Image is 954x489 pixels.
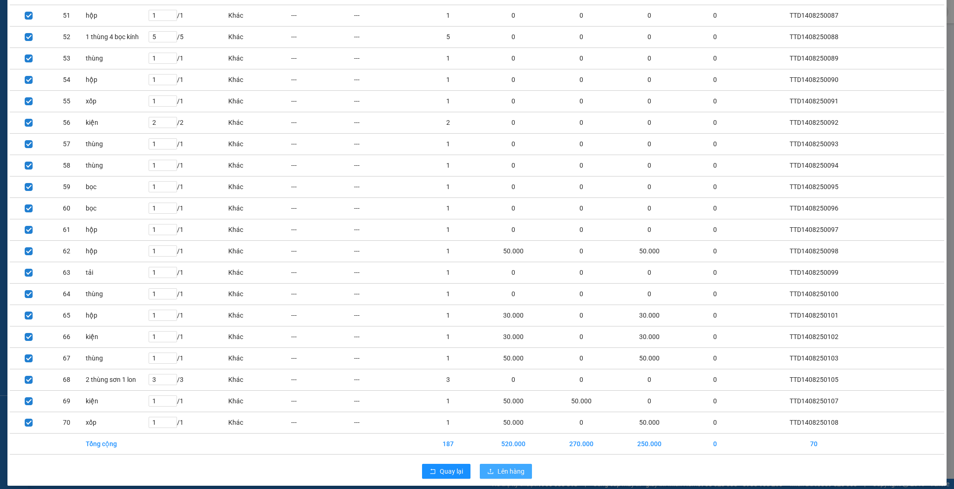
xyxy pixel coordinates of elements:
[746,69,881,90] td: TTD1408250090
[547,48,615,69] td: 0
[48,347,85,369] td: 67
[746,347,881,369] td: TTD1408250103
[615,5,683,26] td: 0
[615,390,683,412] td: 0
[497,466,525,476] span: Lên hàng
[429,468,436,475] span: rollback
[85,326,148,347] td: kiện
[416,369,479,390] td: 3
[479,262,547,283] td: 0
[416,262,479,283] td: 1
[85,197,148,219] td: bọc
[354,5,416,26] td: ---
[148,240,227,262] td: / 1
[479,26,547,48] td: 0
[416,326,479,347] td: 1
[746,176,881,197] td: TTD1408250095
[683,197,746,219] td: 0
[416,69,479,90] td: 1
[48,176,85,197] td: 59
[228,390,291,412] td: Khác
[416,133,479,155] td: 1
[85,155,148,176] td: thùng
[479,48,547,69] td: 0
[479,326,547,347] td: 30.000
[354,197,416,219] td: ---
[148,5,227,26] td: / 1
[683,219,746,240] td: 0
[746,412,881,433] td: TTD1408250108
[547,412,615,433] td: 0
[479,305,547,326] td: 30.000
[291,5,354,26] td: ---
[683,390,746,412] td: 0
[148,176,227,197] td: / 1
[547,69,615,90] td: 0
[416,155,479,176] td: 1
[228,219,291,240] td: Khác
[746,155,881,176] td: TTD1408250094
[228,283,291,305] td: Khác
[547,262,615,283] td: 0
[422,464,470,479] button: rollbackQuay lại
[683,48,746,69] td: 0
[354,412,416,433] td: ---
[48,412,85,433] td: 70
[354,369,416,390] td: ---
[416,219,479,240] td: 1
[547,26,615,48] td: 0
[615,112,683,133] td: 0
[683,326,746,347] td: 0
[85,112,148,133] td: kiện
[615,262,683,283] td: 0
[85,26,148,48] td: 1 thùng 4 bọc kính
[148,305,227,326] td: / 1
[683,305,746,326] td: 0
[547,155,615,176] td: 0
[479,5,547,26] td: 0
[683,262,746,283] td: 0
[48,90,85,112] td: 55
[479,155,547,176] td: 0
[746,262,881,283] td: TTD1408250099
[547,326,615,347] td: 0
[228,26,291,48] td: Khác
[479,176,547,197] td: 0
[746,283,881,305] td: TTD1408250100
[683,347,746,369] td: 0
[291,305,354,326] td: ---
[148,390,227,412] td: / 1
[416,433,479,454] td: 187
[85,240,148,262] td: hộp
[85,412,148,433] td: xốp
[148,26,227,48] td: / 5
[683,155,746,176] td: 0
[615,176,683,197] td: 0
[547,283,615,305] td: 0
[547,112,615,133] td: 0
[291,90,354,112] td: ---
[615,133,683,155] td: 0
[354,155,416,176] td: ---
[148,112,227,133] td: / 2
[291,176,354,197] td: ---
[683,69,746,90] td: 0
[746,240,881,262] td: TTD1408250098
[746,305,881,326] td: TTD1408250101
[148,412,227,433] td: / 1
[85,69,148,90] td: hộp
[228,347,291,369] td: Khác
[148,369,227,390] td: / 3
[416,197,479,219] td: 1
[291,155,354,176] td: ---
[291,197,354,219] td: ---
[479,69,547,90] td: 0
[291,390,354,412] td: ---
[48,305,85,326] td: 65
[416,305,479,326] td: 1
[683,240,746,262] td: 0
[683,369,746,390] td: 0
[148,133,227,155] td: / 1
[746,26,881,48] td: TTD1408250088
[291,112,354,133] td: ---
